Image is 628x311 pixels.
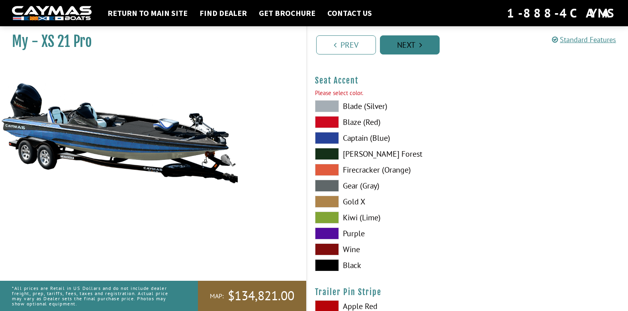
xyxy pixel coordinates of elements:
a: Next [380,35,440,54]
div: Please select color. [315,89,620,98]
label: Firecracker (Orange) [315,164,460,176]
h4: Trailer Pin Stripe [315,287,620,297]
a: Return to main site [104,8,192,18]
label: Black [315,259,460,271]
label: Blade (Silver) [315,100,460,112]
h1: My - XS 21 Pro [12,33,286,51]
img: white-logo-c9c8dbefe5ff5ceceb0f0178aa75bf4bb51f6bca0971e226c86eb53dfe498488.png [12,6,92,21]
a: Contact Us [323,8,376,18]
span: MAP: [210,292,224,300]
a: MAP:$134,821.00 [198,281,306,311]
a: Standard Features [552,35,616,44]
label: Gold X [315,196,460,208]
label: Captain (Blue) [315,132,460,144]
span: $134,821.00 [228,288,294,304]
label: Blaze (Red) [315,116,460,128]
label: Kiwi (Lime) [315,212,460,224]
a: Get Brochure [255,8,319,18]
h4: Seat Accent [315,76,620,86]
label: Purple [315,227,460,239]
div: 1-888-4CAYMAS [507,4,616,22]
a: Find Dealer [196,8,251,18]
label: Gear (Gray) [315,180,460,192]
label: Wine [315,243,460,255]
a: Prev [316,35,376,54]
p: *All prices are Retail in US Dollars and do not include dealer freight, prep, tariffs, fees, taxe... [12,282,180,311]
label: [PERSON_NAME] Forest [315,148,460,160]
